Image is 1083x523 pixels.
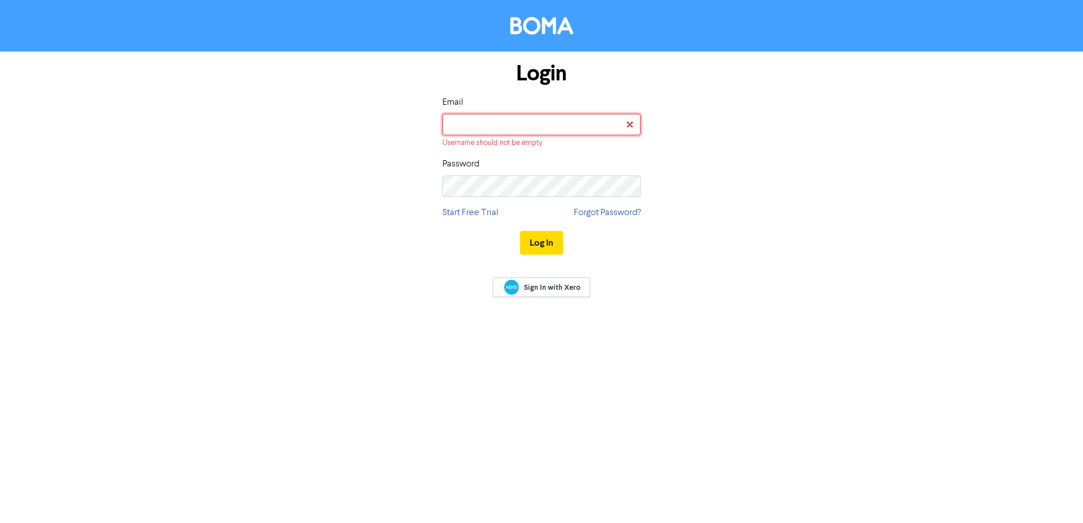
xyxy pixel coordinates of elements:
[524,282,581,293] span: Sign In with Xero
[442,206,498,220] a: Start Free Trial
[442,138,641,148] div: Username should not be empty
[442,96,463,109] label: Email
[510,17,573,35] img: BOMA Logo
[493,277,590,297] a: Sign In with Xero
[504,280,519,295] img: Xero logo
[442,61,641,87] h1: Login
[520,231,563,255] button: Log In
[574,206,641,220] a: Forgot Password?
[442,157,479,171] label: Password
